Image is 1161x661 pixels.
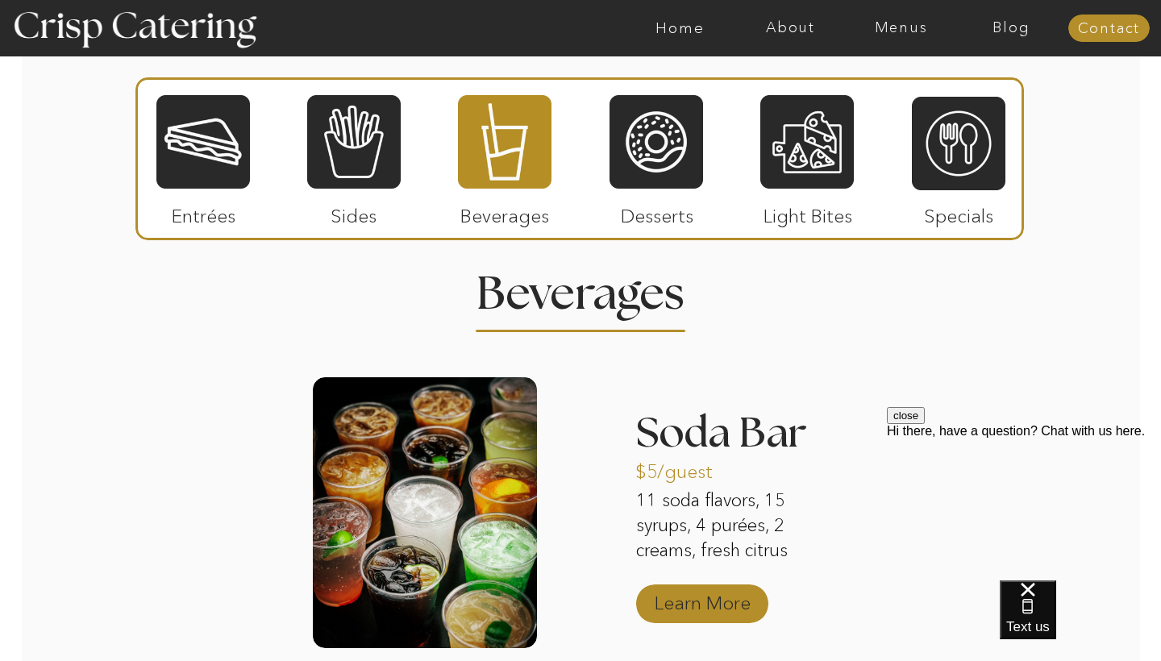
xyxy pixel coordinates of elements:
a: Blog [956,20,1067,36]
a: Contact [1068,21,1150,37]
p: Desserts [603,189,710,235]
a: Learn More [649,576,756,622]
h3: Soda Bar [636,413,860,457]
p: Beverages [451,189,558,235]
iframe: podium webchat widget bubble [1000,580,1161,661]
p: Entrées [150,189,257,235]
iframe: podium webchat widget prompt [887,407,1161,601]
p: Sides [300,189,407,235]
p: $5/guest [635,444,743,491]
p: Light Bites [754,189,861,235]
a: About [735,20,846,36]
a: Home [625,20,735,36]
p: Specials [905,189,1012,235]
a: Menus [846,20,956,36]
h2: Beverages [476,272,685,303]
p: 11 soda flavors, 15 syrups, 4 purées, 2 creams, fresh citrus [636,488,837,566]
